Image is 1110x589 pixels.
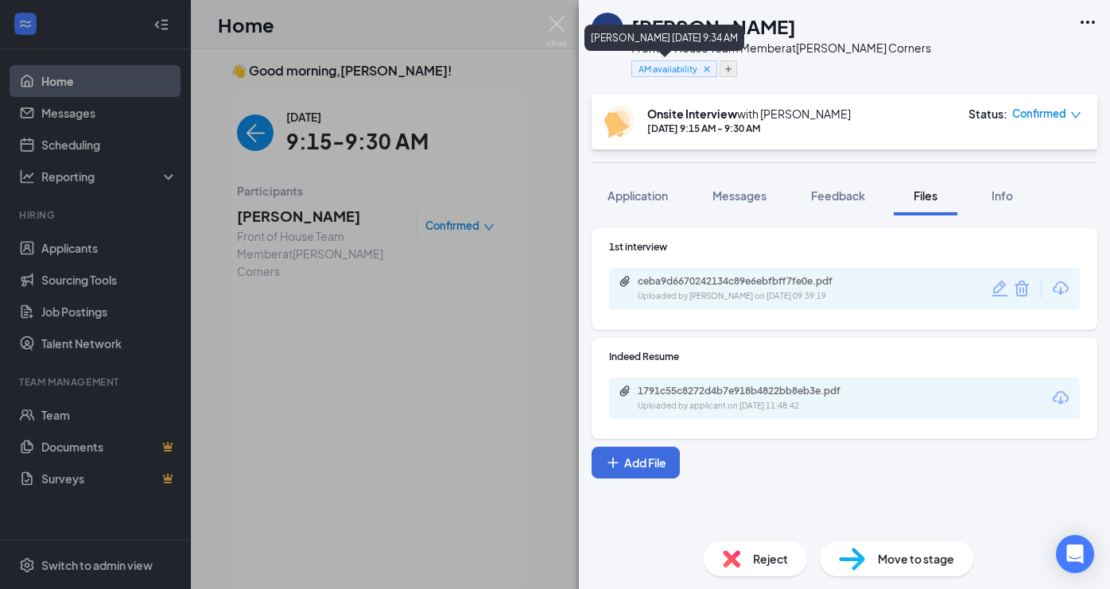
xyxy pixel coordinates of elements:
svg: Paperclip [619,385,631,397]
div: [PERSON_NAME] [DATE] 9:34 AM [584,25,744,51]
div: 1791c55c8272d4b7e918b4822bb8eb3e.pdf [638,385,860,397]
svg: Pencil [990,279,1009,298]
div: with [PERSON_NAME] [647,106,851,122]
b: Onsite Interview [647,107,737,121]
svg: Download [1051,279,1070,298]
svg: Paperclip [619,275,631,288]
span: Files [914,188,937,203]
div: Status : [968,106,1007,122]
svg: Trash [1012,279,1031,298]
div: 1st interview [609,240,1080,254]
div: Uploaded by applicant on [DATE] 11:48:42 [638,400,876,413]
span: Reject [753,550,788,568]
span: Feedback [811,188,865,203]
span: Messages [712,188,767,203]
div: Uploaded by [PERSON_NAME] on [DATE] 09:39:19 [638,290,876,303]
svg: Ellipses [1078,13,1097,32]
span: Application [607,188,668,203]
button: Plus [720,60,737,77]
svg: Download [1051,389,1070,408]
span: Confirmed [1012,106,1066,122]
div: ZB [600,21,615,37]
h1: [PERSON_NAME] [631,13,796,40]
svg: Plus [605,455,621,471]
span: Info [992,188,1013,203]
a: Paperclipceba9d6670242134c89e6ebfbff7fe0e.pdfUploaded by [PERSON_NAME] on [DATE] 09:39:19 [619,275,876,303]
div: Indeed Resume [609,350,1080,363]
a: Paperclip1791c55c8272d4b7e918b4822bb8eb3e.pdfUploaded by applicant on [DATE] 11:48:42 [619,385,876,413]
div: ceba9d6670242134c89e6ebfbff7fe0e.pdf [638,275,860,288]
div: [DATE] 9:15 AM - 9:30 AM [647,122,851,135]
div: Front of House Team Member at [PERSON_NAME] Corners [631,40,931,56]
span: Move to stage [878,550,954,568]
button: Add FilePlus [592,447,680,479]
span: AM availability [638,62,697,76]
svg: Cross [701,64,712,75]
div: Open Intercom Messenger [1056,535,1094,573]
svg: Plus [724,64,733,74]
span: down [1070,110,1081,121]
